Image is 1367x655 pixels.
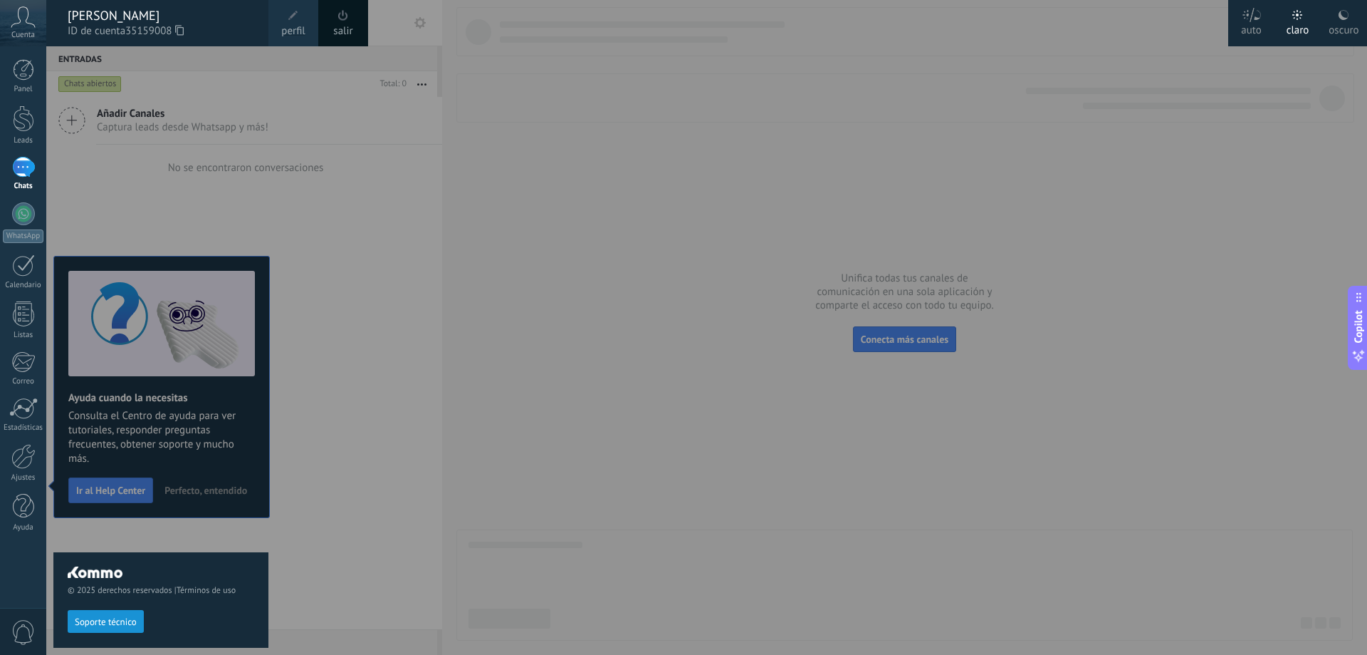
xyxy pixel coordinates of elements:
div: oscuro [1329,9,1358,46]
div: Listas [3,331,44,340]
div: Panel [3,85,44,94]
a: Soporte técnico [68,616,144,626]
div: claro [1287,9,1309,46]
span: © 2025 derechos reservados | [68,585,254,596]
div: [PERSON_NAME] [68,8,254,24]
div: WhatsApp [3,229,43,243]
a: salir [333,24,352,39]
div: Ayuda [3,523,44,532]
span: Cuenta [11,31,35,40]
span: perfil [281,24,305,39]
div: Chats [3,182,44,191]
div: Leads [3,136,44,145]
div: Ajustes [3,473,44,483]
a: Términos de uso [177,585,236,596]
span: ID de cuenta [68,24,254,39]
div: Calendario [3,281,44,290]
div: Estadísticas [3,423,44,433]
span: Soporte técnico [75,617,137,627]
div: Correo [3,377,44,386]
span: Copilot [1351,310,1366,343]
button: Soporte técnico [68,610,144,633]
div: auto [1241,9,1262,46]
span: 35159008 [125,24,184,39]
